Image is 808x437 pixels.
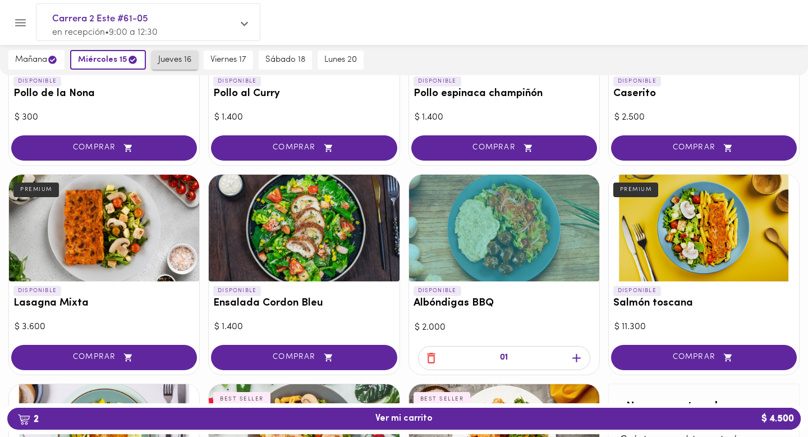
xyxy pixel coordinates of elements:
span: COMPRAR [25,143,183,153]
span: en recepción • 9:00 a 12:30 [52,28,158,37]
span: sábado 18 [265,55,305,65]
div: PREMIUM [613,183,659,197]
button: COMPRAR [611,135,797,161]
p: DISPONIBLE [213,76,261,87]
p: DISPONIBLE [414,286,461,296]
div: $ 1.400 [214,321,393,334]
span: Carrera 2 Este #61-05 [52,12,233,26]
p: DISPONIBLE [213,286,261,296]
h3: Pollo de la Nona [13,88,195,100]
button: COMPRAR [211,345,397,370]
h3: Lasagna Mixta [13,298,195,309]
button: COMPRAR [611,345,797,370]
button: lunes 20 [318,51,364,70]
div: Salmón toscana [609,175,799,281]
span: jueves 16 [158,55,191,65]
button: COMPRAR [11,345,197,370]
button: Menu [7,9,34,37]
h3: Pollo al Curry [213,88,394,100]
div: $ 1.400 [415,111,594,124]
span: COMPRAR [225,353,383,362]
div: BEST SELLER [213,392,270,407]
span: COMPRAR [625,353,783,362]
p: 01 [500,352,508,365]
button: viernes 17 [204,51,253,70]
div: $ 11.300 [614,321,793,334]
div: Albóndigas BBQ [409,175,599,281]
span: mañana [15,54,58,65]
div: $ 3.600 [15,321,194,334]
button: miércoles 15 [70,50,146,70]
div: $ 2.500 [614,111,793,124]
p: DISPONIBLE [13,76,61,87]
span: miércoles 15 [78,54,138,65]
div: PREMIUM [13,183,59,197]
button: mañana [8,50,65,70]
div: $ 300 [15,111,194,124]
p: DISPONIBLE [613,286,661,296]
div: Ensalada Cordon Bleu [209,175,399,281]
span: COMPRAR [25,353,183,362]
h3: Pollo espinaca champiñón [414,88,595,100]
div: Lasagna Mixta [9,175,199,281]
button: COMPRAR [411,135,597,161]
img: cart.png [17,414,30,425]
p: DISPONIBLE [414,76,461,87]
button: sábado 18 [259,51,312,70]
div: $ 2.000 [415,321,594,334]
button: COMPRAR [11,135,197,161]
h3: Salmón toscana [613,298,795,309]
span: COMPRAR [625,143,783,153]
iframe: Messagebird Livechat Widget [743,372,797,426]
b: 2 [11,412,45,426]
span: Ver mi carrito [375,413,433,424]
div: $ 1.400 [214,111,393,124]
h3: Albóndigas BBQ [414,298,595,309]
div: BEST SELLER [414,392,471,407]
span: COMPRAR [425,143,583,153]
p: DISPONIBLE [13,286,61,296]
button: jueves 16 [151,51,198,70]
button: COMPRAR [211,135,397,161]
p: DISPONIBLE [613,76,661,87]
span: COMPRAR [225,143,383,153]
h3: Caserito [613,88,795,100]
span: lunes 20 [324,55,357,65]
span: viernes 17 [210,55,246,65]
button: 2Ver mi carrito$ 4.500 [7,408,801,430]
h3: Ensalada Cordon Bleu [213,298,394,309]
